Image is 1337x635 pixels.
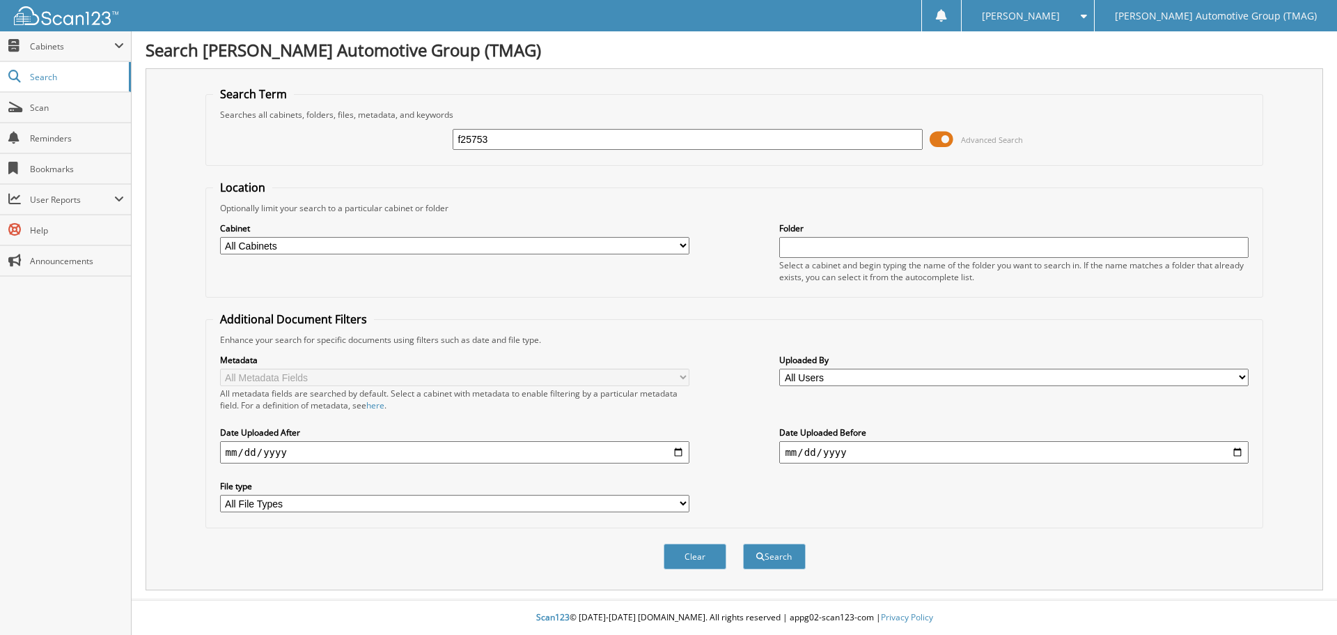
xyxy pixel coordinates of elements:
[779,441,1249,464] input: end
[779,354,1249,366] label: Uploaded By
[220,222,689,234] label: Cabinet
[779,222,1249,234] label: Folder
[213,180,272,195] legend: Location
[132,601,1337,635] div: © [DATE]-[DATE] [DOMAIN_NAME]. All rights reserved | appg02-scan123-com |
[220,441,689,464] input: start
[1267,568,1337,635] iframe: Chat Widget
[30,255,124,267] span: Announcements
[213,86,294,102] legend: Search Term
[213,202,1256,214] div: Optionally limit your search to a particular cabinet or folder
[1115,12,1317,20] span: [PERSON_NAME] Automotive Group (TMAG)
[366,399,384,411] a: here
[982,12,1060,20] span: [PERSON_NAME]
[30,163,124,175] span: Bookmarks
[14,6,118,25] img: scan123-logo-white.svg
[881,611,933,623] a: Privacy Policy
[30,194,114,206] span: User Reports
[743,544,806,569] button: Search
[30,71,122,83] span: Search
[213,109,1256,121] div: Searches all cabinets, folders, files, metadata, and keywords
[30,132,124,144] span: Reminders
[779,259,1249,283] div: Select a cabinet and begin typing the name of the folder you want to search in. If the name match...
[220,354,689,366] label: Metadata
[664,544,726,569] button: Clear
[220,480,689,492] label: File type
[213,312,374,327] legend: Additional Document Filters
[30,224,124,236] span: Help
[220,427,689,438] label: Date Uploaded After
[30,102,124,114] span: Scan
[779,427,1249,438] label: Date Uploaded Before
[536,611,570,623] span: Scan123
[30,40,114,52] span: Cabinets
[961,135,1023,145] span: Advanced Search
[146,38,1323,61] h1: Search [PERSON_NAME] Automotive Group (TMAG)
[213,334,1256,346] div: Enhance your search for specific documents using filters such as date and file type.
[220,388,689,411] div: All metadata fields are searched by default. Select a cabinet with metadata to enable filtering b...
